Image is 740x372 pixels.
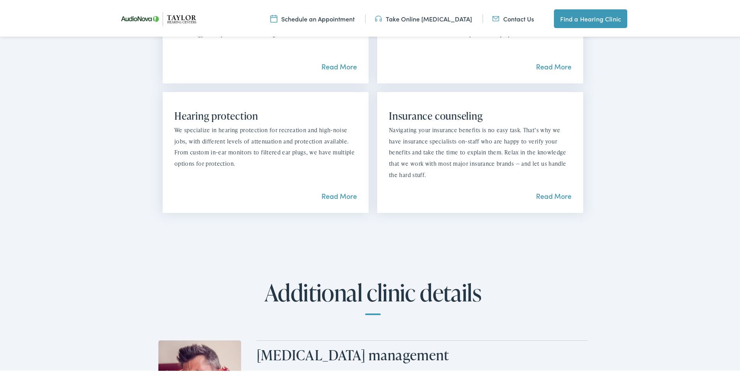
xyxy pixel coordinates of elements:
[174,108,357,120] h2: Hearing protection
[257,345,587,362] h2: [MEDICAL_DATA] management
[321,60,357,70] a: Read More
[321,190,357,199] a: Read More
[174,123,357,168] p: We specialize in hearing protection for recreation and high-noise jobs, with different levels of ...
[492,13,534,21] a: Contact Us
[375,13,382,21] img: utility icon
[554,8,627,27] a: Find a Hearing Clinic
[389,123,571,179] p: Navigating your insurance benefits is no easy task. That’s why we have insurance specialists on-s...
[492,13,499,21] img: utility icon
[158,278,587,314] h2: Additional clinic details
[389,108,571,120] h2: Insurance counseling
[536,60,571,70] a: Read More
[536,190,571,199] a: Read More
[270,13,277,21] img: utility icon
[375,13,472,21] a: Take Online [MEDICAL_DATA]
[270,13,355,21] a: Schedule an Appointment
